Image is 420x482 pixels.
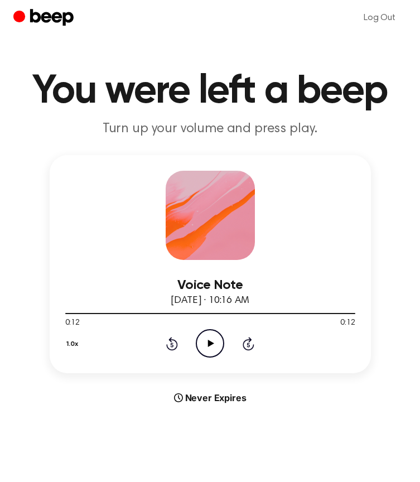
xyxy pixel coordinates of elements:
[65,278,355,293] h3: Voice Note
[13,71,407,112] h1: You were left a beep
[13,7,76,29] a: Beep
[13,120,407,137] p: Turn up your volume and press play.
[65,317,80,329] span: 0:12
[353,4,407,31] a: Log Out
[65,335,83,354] button: 1.0x
[171,296,249,306] span: [DATE] · 10:16 AM
[50,391,371,404] div: Never Expires
[340,317,355,329] span: 0:12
